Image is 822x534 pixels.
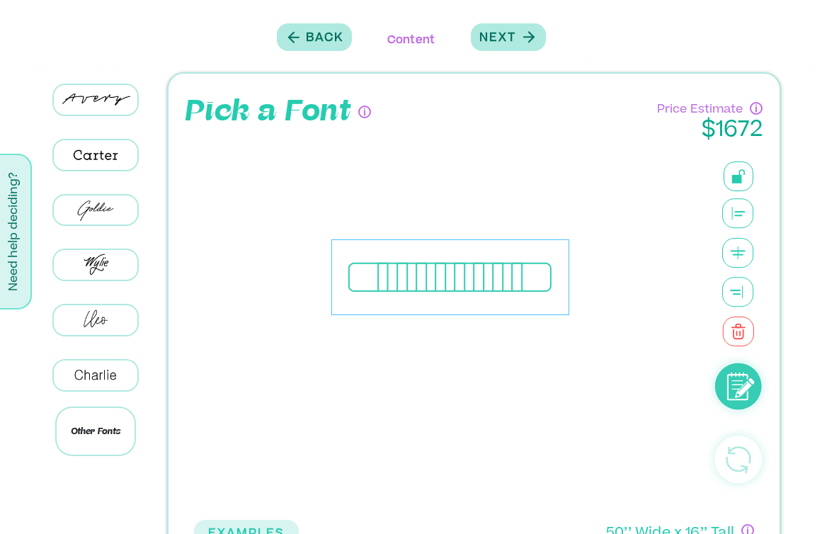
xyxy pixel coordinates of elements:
p: Content [362,18,461,65]
img: Carter [54,140,137,170]
p: $ 1672 [657,118,763,144]
button: Next [471,23,546,51]
img: Wylie [54,250,137,280]
img: Avery [54,85,137,115]
p: Next [479,30,516,47]
img: Cleo [54,305,137,335]
div: Have questions about pricing or just need a human touch? Go through the process and submit an inq... [750,102,763,115]
button: Back [277,23,352,51]
img: Charlie [54,360,137,390]
p: Price Estimate [657,98,743,118]
p: Other Fonts [55,407,136,456]
p: Back [306,30,343,47]
img: Goldie [54,195,137,225]
p: Pick a Font [185,91,351,133]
